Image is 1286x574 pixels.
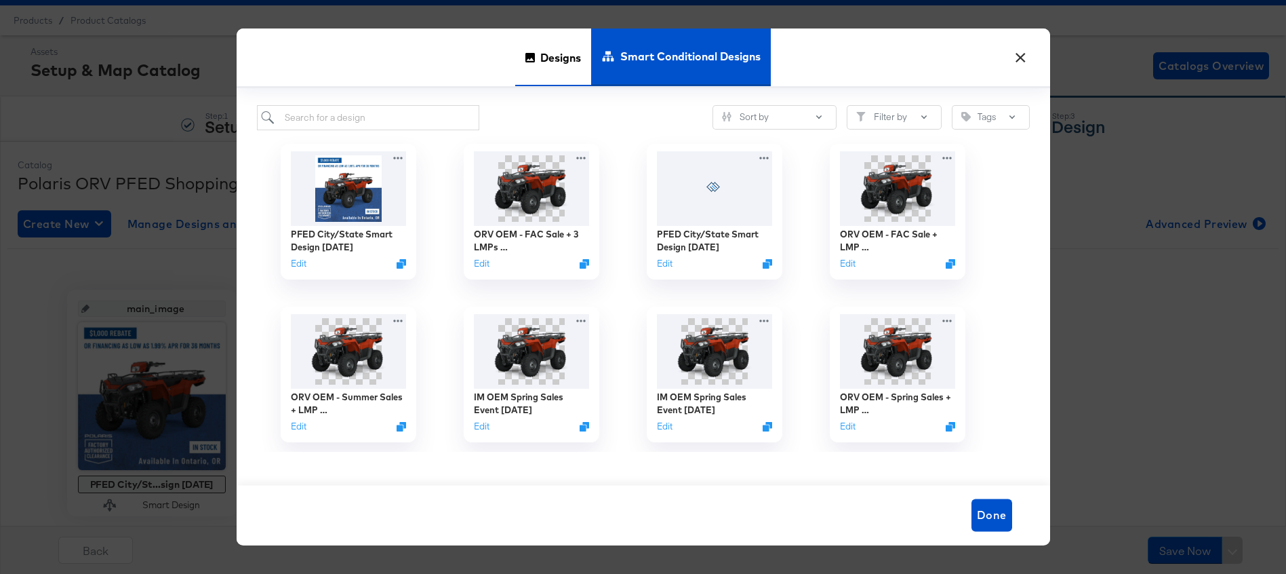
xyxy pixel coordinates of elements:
button: SlidersSort by [712,105,837,130]
button: Edit [291,420,306,433]
div: ORV OEM - Summer Sales + LMP ([GEOGRAPHIC_DATA]+[GEOGRAPHIC_DATA]) [DATE] [291,391,406,416]
svg: Filter [856,112,866,121]
img: sportsman-570-eps-my25-4b61-orange-rust-a25see57a3.png [474,314,589,389]
svg: Duplicate [946,422,955,432]
div: ORV OEM - FAC Sale + LMP ([GEOGRAPHIC_DATA]+CA) [DATE]EditDuplicate [830,144,965,280]
button: Edit [840,420,856,433]
input: Search for a design [257,105,480,130]
button: Done [971,499,1012,532]
img: sportsman-570-eps-my25-4b61-orange-rust-a25see57a3.png [840,314,955,389]
div: IM OEM Spring Sales Event [DATE] [657,391,772,416]
button: Edit [474,420,489,433]
button: Edit [657,420,672,433]
button: Edit [291,257,306,270]
svg: Duplicate [763,422,772,432]
span: Done [977,506,1007,525]
div: ORV OEM - Summer Sales + LMP ([GEOGRAPHIC_DATA]+[GEOGRAPHIC_DATA]) [DATE]EditDuplicate [281,307,416,442]
button: FilterFilter by [847,105,942,130]
img: sportsman-570-eps-my25-4b61-orange-rust-a25see57a3.png [291,314,406,389]
svg: Duplicate [397,422,406,432]
button: Edit [657,257,672,270]
svg: Tag [961,112,971,121]
div: ORV OEM - FAC Sale + 3 LMPs ([GEOGRAPHIC_DATA]+CA) [DATE]EditDuplicate [464,144,599,280]
img: E1z5DLoLthgaduHqwo-xOg.jpg [291,151,406,226]
svg: Duplicate [580,422,589,432]
div: IM OEM Spring Sales Event [DATE] [474,391,589,416]
span: Designs [540,28,581,88]
button: TagTags [952,105,1030,130]
div: ORV OEM - Spring Sales + LMP ([GEOGRAPHIC_DATA]+CA) [DATE] [840,391,955,416]
div: PFED City/State Smart Design [DATE] [291,228,406,253]
span: Smart Conditional Designs [620,26,761,86]
button: Edit [474,257,489,270]
button: Edit [840,257,856,270]
svg: Duplicate [397,259,406,269]
div: IM OEM Spring Sales Event [DATE]EditDuplicate [647,307,782,442]
img: sportsman-570-eps-my25-4b61-orange-rust-a25see57a3.png [840,151,955,226]
svg: Duplicate [946,259,955,269]
div: ORV OEM - FAC Sale + 3 LMPs ([GEOGRAPHIC_DATA]+CA) [DATE] [474,228,589,253]
img: sportsman-570-eps-my25-4b61-orange-rust-a25see57a3.png [657,314,772,389]
svg: Duplicate [763,259,772,269]
div: ORV OEM - FAC Sale + LMP ([GEOGRAPHIC_DATA]+CA) [DATE] [840,228,955,253]
div: PFED City/State Smart Design [DATE] [657,228,772,253]
button: × [1009,42,1033,66]
div: PFED City/State Smart Design [DATE]EditDuplicate [647,144,782,280]
svg: Duplicate [580,259,589,269]
img: sportsman-570-eps-my25-4b61-orange-rust-a25see57a3.png [474,151,589,226]
div: ORV OEM - Spring Sales + LMP ([GEOGRAPHIC_DATA]+CA) [DATE]EditDuplicate [830,307,965,442]
div: PFED City/State Smart Design [DATE]EditDuplicate [281,144,416,280]
svg: Sliders [722,112,731,121]
div: IM OEM Spring Sales Event [DATE]EditDuplicate [464,307,599,442]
